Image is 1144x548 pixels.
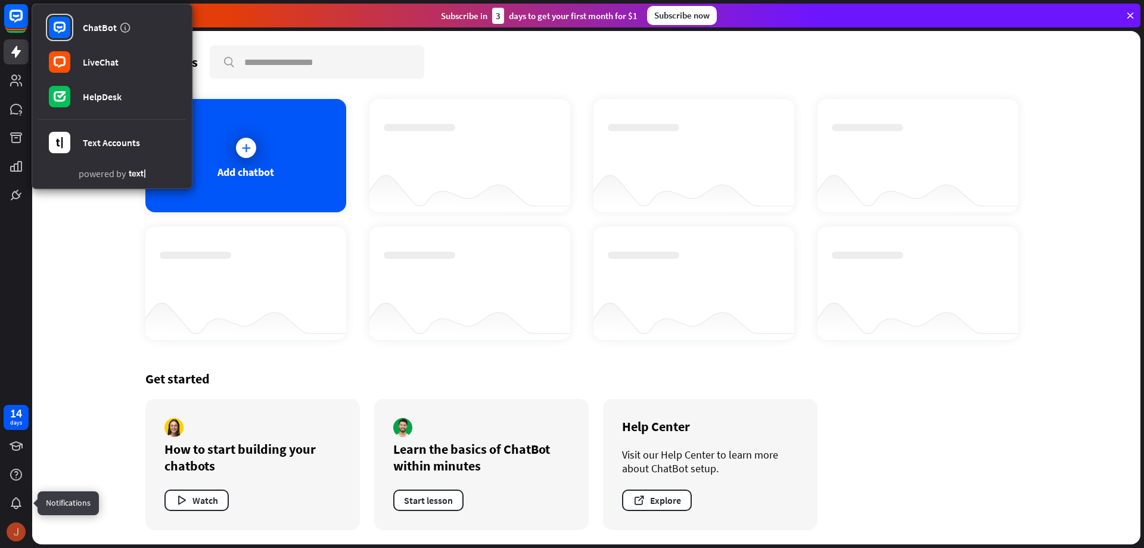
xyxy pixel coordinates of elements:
[441,8,638,24] div: Subscribe in days to get your first month for $1
[622,418,798,435] div: Help Center
[622,448,798,475] div: Visit our Help Center to learn more about ChatBot setup.
[164,490,229,511] button: Watch
[145,370,1027,387] div: Get started
[393,441,570,474] div: Learn the basics of ChatBot within minutes
[622,490,692,511] button: Explore
[164,441,341,474] div: How to start building your chatbots
[647,6,717,25] div: Subscribe now
[4,405,29,430] a: 14 days
[393,418,412,437] img: author
[10,408,22,419] div: 14
[10,419,22,427] div: days
[217,165,274,179] div: Add chatbot
[393,490,464,511] button: Start lesson
[492,8,504,24] div: 3
[164,418,184,437] img: author
[10,5,45,41] button: Open LiveChat chat widget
